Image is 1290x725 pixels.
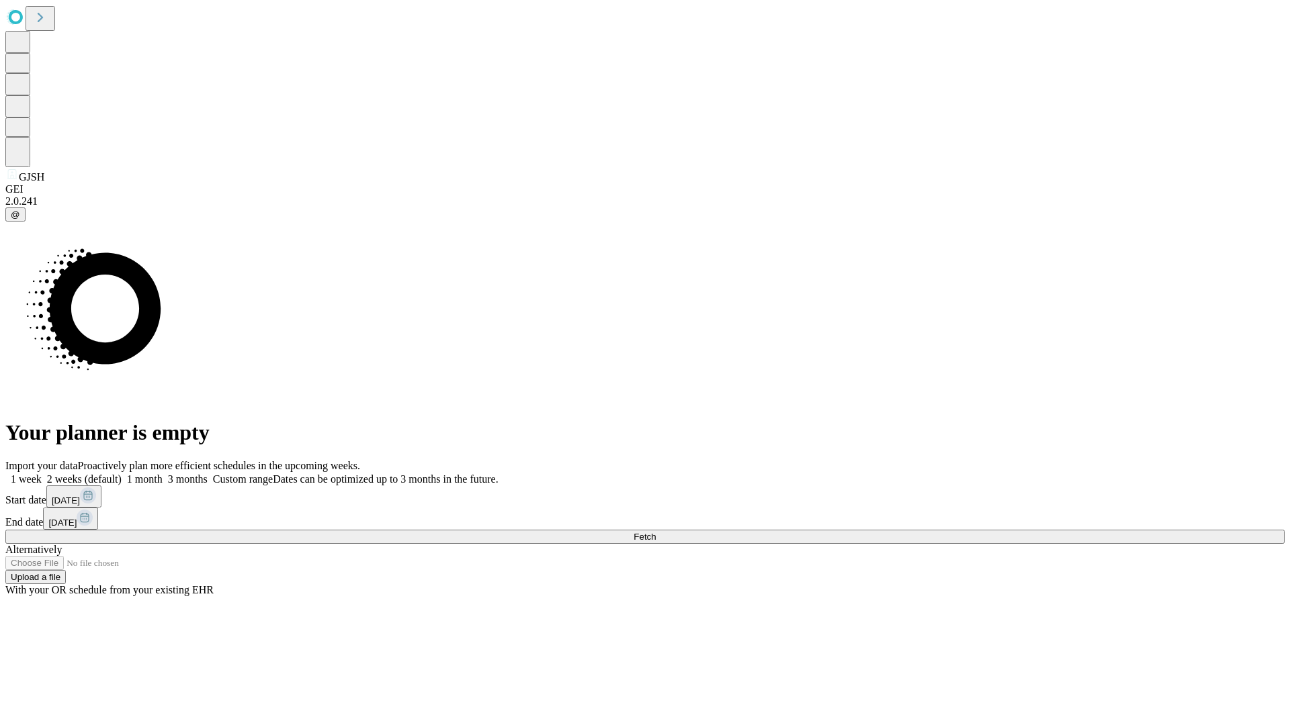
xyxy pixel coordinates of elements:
span: Fetch [634,532,656,542]
span: [DATE] [52,495,80,505]
div: 2.0.241 [5,195,1285,207]
button: @ [5,207,26,222]
span: GJSH [19,171,44,183]
span: Import your data [5,460,78,471]
div: End date [5,507,1285,530]
span: 1 week [11,473,42,485]
span: Dates can be optimized up to 3 months in the future. [273,473,498,485]
span: 3 months [168,473,208,485]
button: Upload a file [5,570,66,584]
span: @ [11,209,20,220]
span: Custom range [213,473,273,485]
div: GEI [5,183,1285,195]
button: [DATE] [46,485,101,507]
span: With your OR schedule from your existing EHR [5,584,214,595]
span: 2 weeks (default) [47,473,122,485]
span: Proactively plan more efficient schedules in the upcoming weeks. [78,460,360,471]
div: Start date [5,485,1285,507]
h1: Your planner is empty [5,420,1285,445]
button: [DATE] [43,507,98,530]
button: Fetch [5,530,1285,544]
span: 1 month [127,473,163,485]
span: Alternatively [5,544,62,555]
span: [DATE] [48,518,77,528]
